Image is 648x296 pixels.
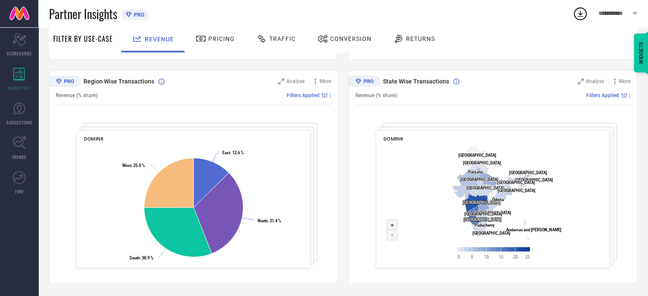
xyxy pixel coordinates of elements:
[49,5,117,23] span: Partner Insights
[320,78,331,84] span: More
[515,177,553,182] text: [GEOGRAPHIC_DATA]
[391,222,394,228] text: +
[461,177,498,182] text: [GEOGRAPHIC_DATA]
[619,78,631,84] span: More
[472,231,510,236] text: [GEOGRAPHIC_DATA]
[7,50,32,57] span: SCORECARDS
[513,254,518,259] text: 20
[578,78,584,84] svg: Zoom
[506,227,562,232] text: Andaman and [PERSON_NAME]
[269,35,296,42] span: Traffic
[222,150,244,155] text: : 12.6 %
[122,163,145,168] text: : 25.0 %
[6,119,32,126] span: SUGGESTIONS
[467,186,504,190] text: [GEOGRAPHIC_DATA]
[629,92,631,98] span: |
[12,154,26,160] span: TRENDS
[53,34,113,44] span: Filter By Use-Case
[463,161,501,165] text: [GEOGRAPHIC_DATA]
[406,35,435,42] span: Returns
[258,218,281,223] text: : 31.4 %
[525,254,530,259] text: 25
[463,200,501,205] text: [GEOGRAPHIC_DATA]
[208,35,235,42] span: Pricing
[497,180,535,184] text: [GEOGRAPHIC_DATA]
[464,217,501,222] text: [GEOGRAPHIC_DATA]
[145,36,174,43] span: Revenue
[286,78,305,84] span: Analyse
[287,92,320,98] span: Filters Applied
[484,254,489,259] text: 10
[383,78,449,85] span: State Wise Transactions
[56,92,98,98] span: Revenue (% share)
[473,210,511,215] text: [GEOGRAPHIC_DATA]
[475,223,495,227] text: Puducherry
[471,254,473,259] text: 5
[278,78,284,84] svg: Zoom
[258,218,268,223] tspan: North
[573,6,588,21] div: Open download list
[130,256,140,260] tspan: South
[122,163,131,168] tspan: West
[15,188,23,195] span: FWD
[499,254,503,259] text: 15
[330,35,372,42] span: Conversion
[355,92,397,98] span: Revenue (% share)
[464,212,502,216] text: [GEOGRAPHIC_DATA]
[222,150,230,155] tspan: East
[348,76,380,89] div: Premium
[84,136,103,142] span: DOMIN8
[498,188,536,193] text: [GEOGRAPHIC_DATA]
[330,92,331,98] span: |
[458,254,460,259] text: 0
[391,232,393,238] text: -
[458,153,496,158] text: [GEOGRAPHIC_DATA]
[8,85,31,91] span: WORKSPACE
[383,136,403,142] span: DOMIN8
[586,92,619,98] span: Filters Applied
[492,197,504,202] text: Odisha
[84,78,154,85] span: Region Wise Transactions
[509,170,547,175] text: [GEOGRAPHIC_DATA]
[49,76,81,89] div: Premium
[468,170,483,174] text: Haryana
[130,256,153,260] text: : 30.9 %
[586,78,604,84] span: Analyse
[132,11,144,18] span: PRO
